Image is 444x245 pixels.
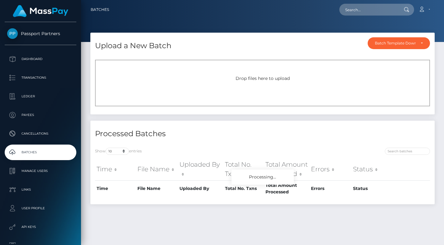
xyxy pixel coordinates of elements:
a: Dashboard [5,51,76,67]
input: Search batches [385,148,430,155]
p: API Keys [7,222,74,232]
th: Total Amount Processed [264,180,309,197]
th: Uploaded By [178,158,223,180]
button: Batch Template Download [368,37,430,49]
a: Transactions [5,70,76,86]
h4: Upload a New Batch [95,40,171,51]
p: Manage Users [7,166,74,176]
div: Batch Template Download [375,41,416,46]
p: Links [7,185,74,194]
img: MassPay Logo [13,5,68,17]
p: Batches [7,148,74,157]
p: Transactions [7,73,74,82]
p: Dashboard [7,54,74,64]
img: Passport Partners [7,28,18,39]
a: Ledger [5,89,76,104]
th: Errors [309,158,351,180]
th: Uploaded By [178,180,223,197]
th: Time [95,180,136,197]
th: File Name [136,180,178,197]
div: Processing... [232,169,294,185]
select: Showentries [106,148,129,155]
label: Show entries [95,148,142,155]
th: Total Amount Processed [264,158,309,180]
p: Ledger [7,92,74,101]
h4: Processed Batches [95,128,258,139]
a: Batches [91,3,109,16]
a: User Profile [5,201,76,216]
p: User Profile [7,204,74,213]
th: Errors [309,180,351,197]
th: Status [351,158,394,180]
input: Search... [339,4,398,16]
p: Payees [7,110,74,120]
span: Drop files here to upload [236,76,290,81]
th: Status [351,180,394,197]
span: Passport Partners [5,31,76,36]
p: Cancellations [7,129,74,138]
a: API Keys [5,219,76,235]
th: File Name [136,158,178,180]
a: Manage Users [5,163,76,179]
a: Cancellations [5,126,76,141]
a: Links [5,182,76,197]
a: Batches [5,145,76,160]
th: Total No. Txns [223,158,264,180]
a: Payees [5,107,76,123]
th: Total No. Txns [223,180,264,197]
th: Time [95,158,136,180]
